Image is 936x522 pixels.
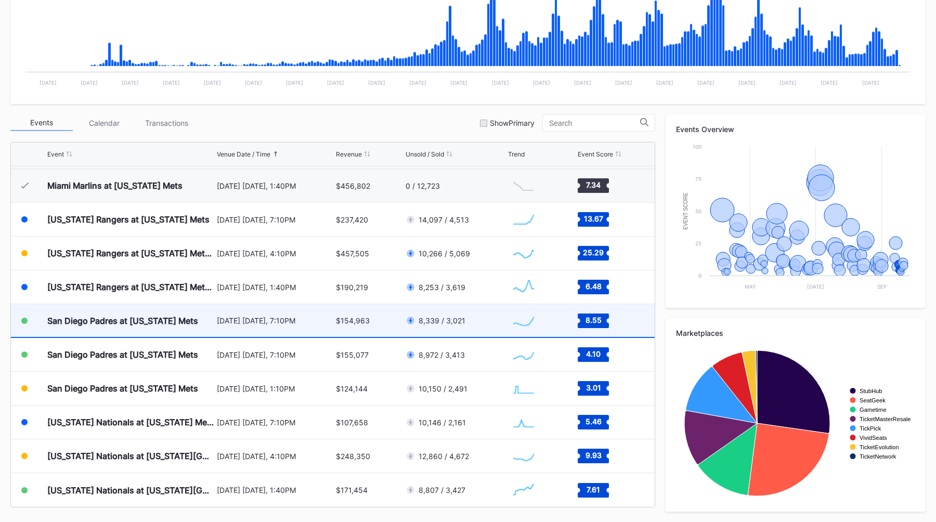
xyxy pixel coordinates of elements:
text: [DATE] [122,80,139,86]
text: TickPick [860,425,881,432]
text: May [745,283,756,290]
div: Event [47,150,64,158]
text: [DATE] [656,80,673,86]
text: 25.29 [583,248,604,257]
div: 8,339 / 3,021 [419,316,465,325]
text: 6.48 [585,282,601,291]
div: 8,807 / 3,427 [419,486,465,494]
text: 3.01 [586,383,601,392]
text: 100 [693,143,701,150]
text: [DATE] [615,80,632,86]
div: [DATE] [DATE], 7:10PM [217,418,334,427]
div: San Diego Padres at [US_STATE] Mets [47,349,198,360]
text: StubHub [860,388,882,394]
div: Calendar [73,115,135,131]
text: 9.93 [585,451,601,460]
text: 50 [695,208,701,214]
text: Event Score [683,192,688,230]
text: [DATE] [821,80,838,86]
div: [US_STATE] Nationals at [US_STATE][GEOGRAPHIC_DATA] [47,485,214,495]
text: [DATE] [368,80,385,86]
svg: Chart title [508,375,539,401]
div: Miami Marlins at [US_STATE] Mets [47,180,183,191]
div: $237,420 [336,215,368,224]
text: [DATE] [245,80,262,86]
svg: Chart title [676,345,915,501]
div: $124,144 [336,384,368,393]
svg: Chart title [508,274,539,300]
svg: Chart title [508,443,539,469]
text: [DATE] [40,80,57,86]
div: $155,077 [336,350,369,359]
text: [DATE] [779,80,797,86]
text: Sep [877,283,887,290]
div: [US_STATE] Rangers at [US_STATE] Mets [47,214,210,225]
div: $456,802 [336,181,370,190]
text: [DATE] [492,80,509,86]
div: [US_STATE] Nationals at [US_STATE] Mets (Pop-Up Home Run Apple Giveaway) [47,417,214,427]
div: [US_STATE] Rangers at [US_STATE] Mets (Kids Color-In Lunchbox Giveaway) [47,282,214,292]
div: [DATE] [DATE], 4:10PM [217,452,334,461]
div: Event Score [578,150,613,158]
div: $190,219 [336,283,368,292]
div: Marketplaces [676,329,915,337]
div: Show Primary [490,119,535,127]
div: [DATE] [DATE], 1:40PM [217,486,334,494]
text: 25 [695,240,701,246]
svg: Chart title [508,173,539,199]
text: 13.67 [583,214,603,223]
div: 10,266 / 5,069 [419,249,470,258]
text: 7.34 [586,180,601,189]
div: [DATE] [DATE], 4:10PM [217,249,334,258]
text: 8.55 [585,315,601,324]
text: [DATE] [409,80,426,86]
text: [DATE] [204,80,221,86]
text: SeatGeek [860,397,886,403]
div: $154,963 [336,316,370,325]
div: 10,146 / 2,161 [419,418,466,427]
text: [DATE] [738,80,756,86]
text: VividSeats [860,435,887,441]
div: 8,972 / 3,413 [419,350,465,359]
text: 7.61 [587,485,600,493]
text: TicketEvolution [860,444,899,450]
svg: Chart title [508,308,539,334]
div: Revenue [336,150,362,158]
text: 5.46 [585,417,601,426]
div: $457,505 [336,249,369,258]
div: Transactions [135,115,198,131]
div: 10,150 / 2,491 [419,384,467,393]
div: [US_STATE] Nationals at [US_STATE][GEOGRAPHIC_DATA] (Long Sleeve T-Shirt Giveaway) [47,451,214,461]
div: [US_STATE] Rangers at [US_STATE] Mets (Mets Alumni Classic/Mrs. Met Taxicab [GEOGRAPHIC_DATA] Giv... [47,248,214,258]
text: TicketNetwork [860,453,896,460]
text: 0 [698,272,701,279]
div: [DATE] [DATE], 7:10PM [217,316,334,325]
text: [DATE] [327,80,344,86]
svg: Chart title [676,141,915,297]
div: Events Overview [676,125,915,134]
div: 12,860 / 4,672 [419,452,469,461]
div: 8,253 / 3,619 [419,283,465,292]
svg: Chart title [508,206,539,232]
text: [DATE] [574,80,591,86]
text: [DATE] [862,80,879,86]
div: Events [10,115,73,131]
div: [DATE] [DATE], 7:10PM [217,215,334,224]
div: [DATE] [DATE], 1:40PM [217,181,334,190]
div: [DATE] [DATE], 1:40PM [217,283,334,292]
div: $107,658 [336,418,368,427]
text: TicketMasterResale [860,416,911,422]
div: $171,454 [336,486,368,494]
div: San Diego Padres at [US_STATE] Mets [47,383,198,394]
div: San Diego Padres at [US_STATE] Mets [47,316,198,326]
div: Unsold / Sold [406,150,444,158]
div: [DATE] [DATE], 1:10PM [217,384,334,393]
div: Trend [508,150,525,158]
div: [DATE] [DATE], 7:10PM [217,350,334,359]
text: [DATE] [163,80,180,86]
text: [DATE] [533,80,550,86]
text: [DATE] [81,80,98,86]
text: [DATE] [286,80,303,86]
div: $248,350 [336,452,370,461]
div: 0 / 12,723 [406,181,440,190]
